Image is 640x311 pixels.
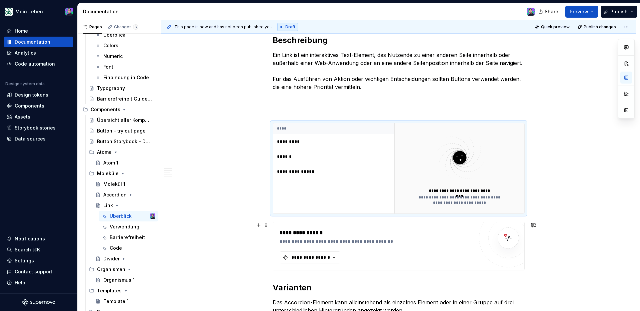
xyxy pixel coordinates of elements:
div: Design system data [5,81,45,87]
div: Überblick [103,32,125,38]
a: Data sources [4,134,73,144]
div: Numeric [103,53,123,60]
div: Button Storybook - Durchstich! [97,138,152,145]
div: Code [110,245,122,251]
img: df5db9ef-aba0-4771-bf51-9763b7497661.png [5,8,13,16]
a: Divider [93,253,158,264]
a: Settings [4,255,73,266]
span: Publish changes [584,24,616,30]
a: Template 1 [93,296,158,307]
div: Organismen [86,264,158,275]
div: Pages [83,24,102,30]
a: ÜberblickSamuel [99,211,158,221]
div: Analytics [15,50,36,56]
a: Components [4,101,73,111]
svg: Supernova Logo [22,299,55,306]
div: Home [15,28,28,34]
div: Colors [103,42,118,49]
div: Templates [97,287,122,294]
button: Help [4,277,73,288]
span: Share [545,8,558,15]
div: Typography [97,85,125,92]
div: Template 1 [103,298,129,305]
a: Link [93,200,158,211]
div: Einbindung in Code [103,74,149,81]
a: Atom 1 [93,157,158,168]
a: Home [4,26,73,36]
button: Publish changes [575,22,619,32]
a: Colors [93,40,158,51]
div: Search ⌘K [15,246,40,253]
div: Barrierefreiheit Guidelines [97,96,152,102]
a: Font [93,62,158,72]
button: Search ⌘K [4,244,73,255]
div: Changes [114,24,138,30]
div: Überblick [110,213,132,219]
div: Help [15,279,25,286]
a: Analytics [4,48,73,58]
a: Button - try out page [86,126,158,136]
a: Numeric [93,51,158,62]
div: Components [80,104,158,115]
a: Molekül 1 [93,179,158,189]
span: This page is new and has not been published yet. [174,24,272,30]
div: Atome [97,149,112,155]
div: Settings [15,257,34,264]
a: Barrierefreiheit Guidelines [86,94,158,104]
a: Organismus 1 [93,275,158,285]
div: Atome [86,147,158,157]
a: Barrierefreiheit [99,232,158,243]
div: Components [15,103,44,109]
a: Code automation [4,59,73,69]
div: Mein Leben [15,8,43,15]
button: Mein LebenSamuel [1,4,76,19]
div: Documentation [15,39,50,45]
a: Typography [86,83,158,94]
div: Data sources [15,136,46,142]
div: Organismen [97,266,125,273]
span: 6 [133,24,138,30]
h2: Beschreibung [273,35,525,46]
div: Übersicht aller Komponenten [97,117,152,124]
a: Assets [4,112,73,122]
div: Verwendung [110,223,139,230]
img: Samuel [65,8,73,16]
div: Link [103,202,113,209]
p: Ein Link ist ein interaktives Text-Element, das Nutzende zu einer anderen Seite innerhalb oder au... [273,51,525,91]
a: Code [99,243,158,253]
img: Samuel [527,8,535,16]
div: Barrierefreiheit [110,234,145,241]
div: Storybook stories [15,125,56,131]
a: Design tokens [4,90,73,100]
a: Übersicht aller Komponenten [86,115,158,126]
div: Notifications [15,235,45,242]
button: Notifications [4,233,73,244]
button: Quick preview [533,22,573,32]
div: Templates [86,285,158,296]
div: Code automation [15,61,55,67]
div: Moleküle [97,170,119,177]
img: Samuel [150,213,155,219]
div: Atom 1 [103,159,118,166]
a: Verwendung [99,221,158,232]
div: Moleküle [86,168,158,179]
div: Assets [15,114,30,120]
div: Contact support [15,268,52,275]
div: Documentation [83,8,158,15]
div: Font [103,64,113,70]
span: Draft [285,24,295,30]
div: Divider [103,255,120,262]
a: Storybook stories [4,123,73,133]
h2: Varianten [273,282,525,293]
div: Design tokens [15,92,48,98]
a: Einbindung in Code [93,72,158,83]
span: Quick preview [541,24,570,30]
span: Publish [610,8,628,15]
div: Organismus 1 [103,277,135,283]
a: Documentation [4,37,73,47]
a: Accordion [93,189,158,200]
button: Publish [601,6,637,18]
a: Überblick [93,30,158,40]
button: Share [535,6,563,18]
